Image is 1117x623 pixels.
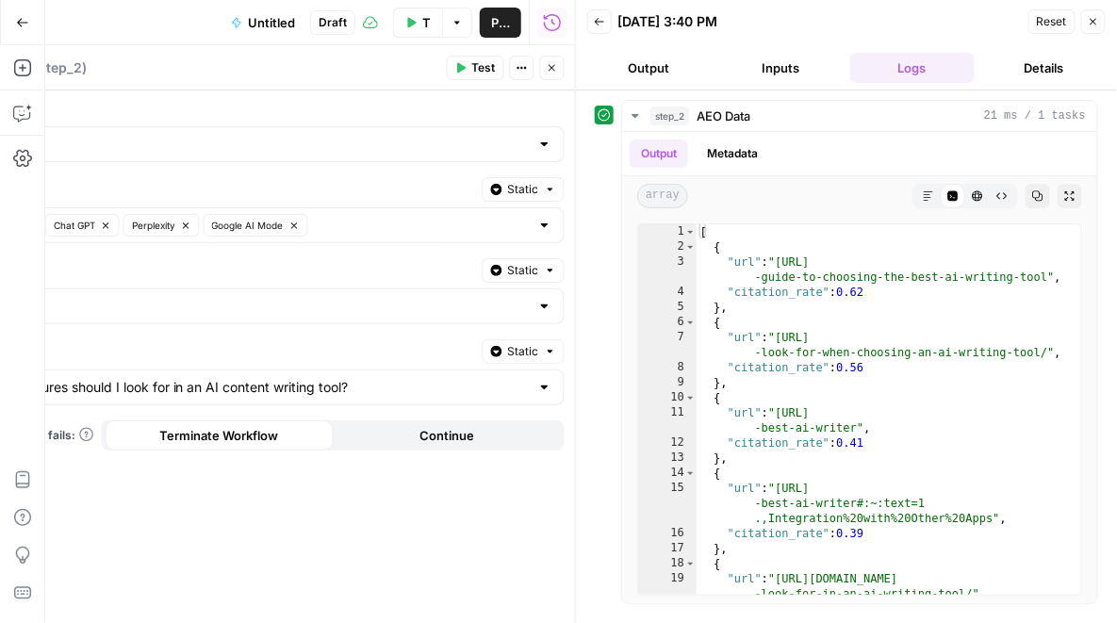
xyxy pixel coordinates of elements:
[638,405,697,435] div: 11
[220,8,306,38] button: Untitled
[204,214,308,237] button: Google AI Mode
[650,107,689,125] span: step_2
[393,8,442,38] button: Test Workflow
[638,300,697,315] div: 5
[638,390,697,405] div: 10
[638,285,697,300] div: 4
[491,13,510,32] span: Publish
[319,14,347,31] span: Draft
[685,390,696,405] span: Toggle code folding, rows 10 through 13
[212,218,284,233] span: Google AI Mode
[587,53,712,83] button: Output
[1028,9,1076,34] button: Reset
[638,360,697,375] div: 8
[638,451,697,466] div: 13
[696,139,769,168] button: Metadata
[638,526,697,541] div: 16
[123,214,200,237] button: Perplexity
[622,132,1097,603] div: 21 ms / 1 tasks
[508,262,539,279] span: Static
[622,101,1097,131] button: 21 ms / 1 tasks
[638,435,697,451] div: 12
[159,426,278,445] span: Terminate Workflow
[480,8,521,38] button: Publish
[472,59,496,76] span: Test
[419,426,474,445] span: Continue
[638,541,697,556] div: 17
[422,13,431,32] span: Test Workflow
[483,177,565,202] button: Static
[685,466,696,481] span: Toggle code folding, rows 14 through 17
[982,53,1107,83] button: Details
[638,466,697,481] div: 14
[638,254,697,285] div: 3
[45,214,120,237] button: Chat GPT
[685,239,696,254] span: Toggle code folding, rows 2 through 5
[447,56,504,80] button: Test
[697,107,750,125] span: AEO Data
[248,13,295,32] span: Untitled
[685,556,696,571] span: Toggle code folding, rows 18 through 21
[850,53,975,83] button: Logs
[483,339,565,364] button: Static
[1037,13,1067,30] span: Reset
[638,330,697,360] div: 7
[630,139,688,168] button: Output
[638,481,697,526] div: 15
[638,315,697,330] div: 6
[54,218,95,233] span: Chat GPT
[132,218,175,233] span: Perplexity
[719,53,844,83] button: Inputs
[638,375,697,390] div: 9
[333,420,561,451] button: Continue
[508,181,539,198] span: Static
[685,224,696,239] span: Toggle code folding, rows 1 through 1422
[638,239,697,254] div: 2
[638,556,697,571] div: 18
[34,58,87,77] span: ( step_2 )
[483,258,565,283] button: Static
[637,184,688,208] span: array
[638,571,697,601] div: 19
[685,315,696,330] span: Toggle code folding, rows 6 through 9
[638,224,697,239] div: 1
[508,343,539,360] span: Static
[984,107,1086,124] span: 21 ms / 1 tasks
